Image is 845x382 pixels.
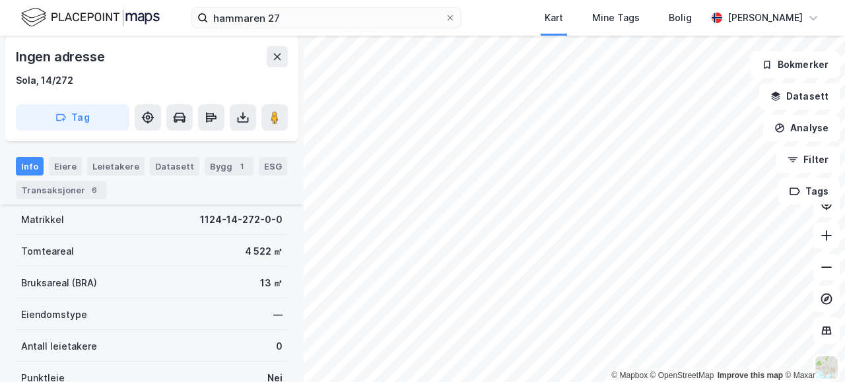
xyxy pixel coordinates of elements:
div: Tomteareal [21,243,74,259]
button: Tags [778,178,840,205]
div: Matrikkel [21,212,64,228]
div: Mine Tags [592,10,640,26]
div: ESG [259,157,287,175]
div: Sola, 14/272 [16,73,73,88]
div: Ingen adresse [16,46,107,67]
div: Bruksareal (BRA) [21,275,97,291]
div: 0 [276,338,283,354]
div: 1124-14-272-0-0 [200,212,283,228]
button: Datasett [759,83,840,110]
input: Søk på adresse, matrikkel, gårdeiere, leietakere eller personer [208,8,445,28]
button: Filter [776,146,840,173]
div: Leietakere [87,157,145,175]
div: Transaksjoner [16,181,106,199]
div: — [273,307,283,323]
div: 1 [235,160,248,173]
button: Analyse [763,115,840,141]
div: Datasett [150,157,199,175]
div: Eiendomstype [21,307,87,323]
a: Improve this map [718,371,783,380]
div: 13 ㎡ [260,275,283,291]
iframe: Chat Widget [779,319,845,382]
button: Tag [16,104,129,131]
div: Bygg [205,157,253,175]
div: [PERSON_NAME] [727,10,803,26]
div: Kontrollprogram for chat [779,319,845,382]
div: Kart [545,10,563,26]
div: 4 522 ㎡ [245,243,283,259]
div: Antall leietakere [21,338,97,354]
button: Bokmerker [751,51,840,78]
img: logo.f888ab2527a4732fd821a326f86c7f29.svg [21,6,160,29]
a: Mapbox [611,371,648,380]
div: Bolig [669,10,692,26]
div: Info [16,157,44,175]
a: OpenStreetMap [650,371,714,380]
div: 6 [88,183,101,197]
div: Eiere [49,157,82,175]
